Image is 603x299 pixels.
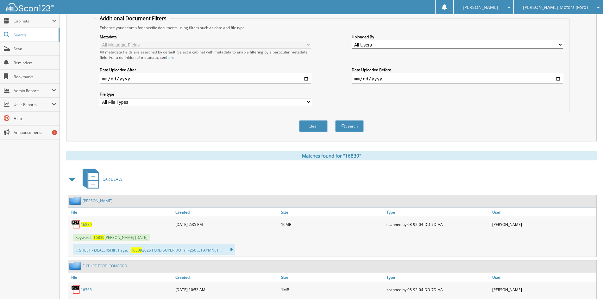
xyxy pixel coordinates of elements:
img: PDF.png [71,285,81,294]
div: [DATE] 10:53 AM [174,283,280,296]
div: scanned by 08-92-04-DD-7D-AA [385,218,491,231]
a: Size [280,208,385,216]
a: File [68,208,174,216]
span: Keywords: [PERSON_NAME] [DATE] [73,234,150,241]
label: Metadata [100,34,311,40]
input: end [352,74,563,84]
a: CAR DEALS [79,167,122,192]
span: Reminders [14,60,56,65]
div: [PERSON_NAME] [491,283,596,296]
img: PDF.png [71,220,81,229]
a: [PERSON_NAME] [83,198,112,203]
label: File type [100,91,311,97]
span: Scan [14,46,56,52]
button: Search [335,120,364,132]
span: [PERSON_NAME] Motors (Ford) [523,5,588,9]
div: Matches found for "16839" [66,151,597,160]
span: 16839 [131,247,142,253]
a: FUTURE FORD CONCORD [83,263,127,269]
div: 4 [52,130,57,135]
div: [DATE] 2:35 PM [174,218,280,231]
a: Created [174,273,280,282]
legend: Additional Document Filters [97,15,170,22]
span: Help [14,116,56,121]
div: Enhance your search for specific documents using filters such as date and file type. [97,25,566,30]
img: folder2.png [69,197,83,205]
div: 16MB [280,218,385,231]
img: scan123-logo-white.svg [6,3,54,11]
span: User Reports [14,102,52,107]
a: Type [385,273,491,282]
a: User [491,273,596,282]
span: 16839 [93,235,104,240]
label: Uploaded By [352,34,563,40]
div: 1MB [280,283,385,296]
div: All metadata fields are searched by default. Select a cabinet with metadata to enable filtering b... [100,49,311,60]
a: File [68,273,174,282]
img: folder2.png [69,262,83,270]
span: CAR DEALS [103,177,122,182]
a: User [491,208,596,216]
a: here [166,55,174,60]
a: 16839 [81,222,92,227]
span: Search [14,32,55,38]
a: Created [174,208,280,216]
label: Date Uploaded Before [352,67,563,72]
button: Clear [299,120,328,132]
span: Announcements [14,130,56,135]
span: [PERSON_NAME] [463,5,498,9]
div: [PERSON_NAME] [491,218,596,231]
div: ... SHEET - DEALERSHIP. Page: 1 2025 FORD SUPER DUTY F-250 ... PAYMNET ... [73,244,235,255]
div: scanned by 08-92-04-DD-7D-AA [385,283,491,296]
a: Type [385,208,491,216]
a: Size [280,273,385,282]
label: Date Uploaded After [100,67,311,72]
span: Admin Reports [14,88,52,93]
iframe: Chat Widget [571,269,603,299]
span: Bookmarks [14,74,56,79]
a: 16565 [81,287,92,292]
input: start [100,74,311,84]
span: Cabinets [14,18,52,24]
